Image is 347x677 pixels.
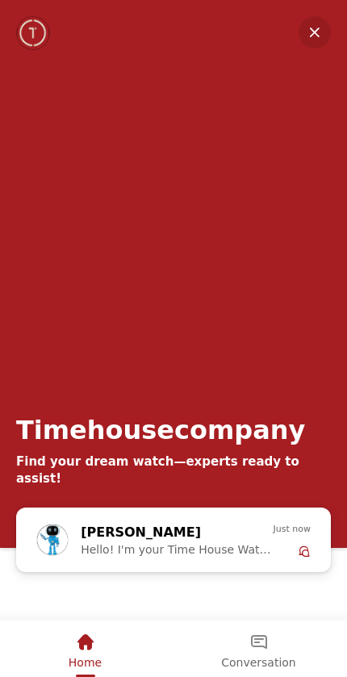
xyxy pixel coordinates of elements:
div: Timehousecompany [16,415,305,445]
div: Home [2,621,169,675]
div: Chat with us now [16,508,331,572]
img: Company logo [18,17,49,49]
div: [PERSON_NAME] [81,522,245,543]
div: Find your dream watch—experts ready to assist! [16,453,331,487]
div: Conversation [172,621,345,675]
span: Home [69,656,102,669]
span: Conversation [221,656,295,669]
span: Just now [274,522,311,537]
div: Zoe [28,514,319,566]
em: Minimize [299,16,331,48]
img: Profile picture of Zoe [37,524,68,555]
span: Hello! I'm your Time House Watches Support Assistant. How can I assist you [DATE]? [81,543,273,556]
